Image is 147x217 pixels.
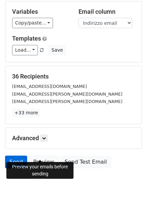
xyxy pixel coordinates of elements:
a: +33 more [12,109,40,117]
small: [EMAIL_ADDRESS][PERSON_NAME][DOMAIN_NAME] [12,99,122,104]
h5: Email column [79,8,135,15]
a: Templates [12,35,41,42]
a: Copy/paste... [12,18,53,28]
h5: Variables [12,8,68,15]
a: Send Test Email [60,156,111,168]
small: [EMAIL_ADDRESS][PERSON_NAME][DOMAIN_NAME] [12,92,122,97]
h5: Advanced [12,134,135,142]
small: [EMAIL_ADDRESS][DOMAIN_NAME] [12,84,87,89]
a: Preview [29,156,58,168]
button: Save [48,45,66,55]
div: Widget chat [113,185,147,217]
div: Preview your emails before sending [6,162,73,179]
h5: 36 Recipients [12,73,135,80]
a: Load... [12,45,38,55]
a: Send [5,156,27,168]
iframe: Chat Widget [113,185,147,217]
